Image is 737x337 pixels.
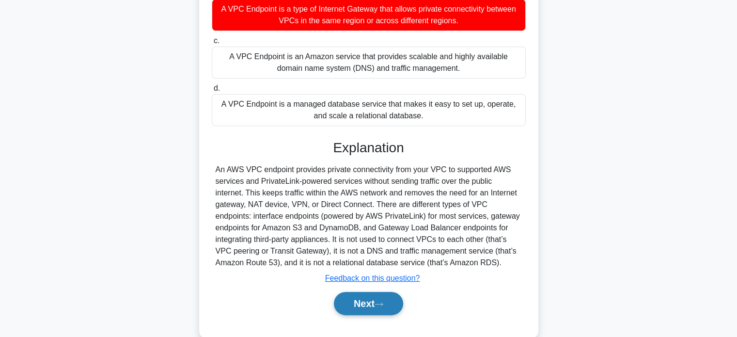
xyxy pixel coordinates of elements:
div: A VPC Endpoint is an Amazon service that provides scalable and highly available domain name syste... [212,47,526,79]
span: d. [214,84,220,92]
a: Feedback on this question? [325,274,420,282]
button: Next [334,292,403,315]
h3: Explanation [218,140,520,156]
div: A VPC Endpoint is a managed database service that makes it easy to set up, operate, and scale a r... [212,94,526,126]
span: c. [214,36,220,45]
div: An AWS VPC endpoint provides private connectivity from your VPC to supported AWS services and Pri... [216,164,522,269]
